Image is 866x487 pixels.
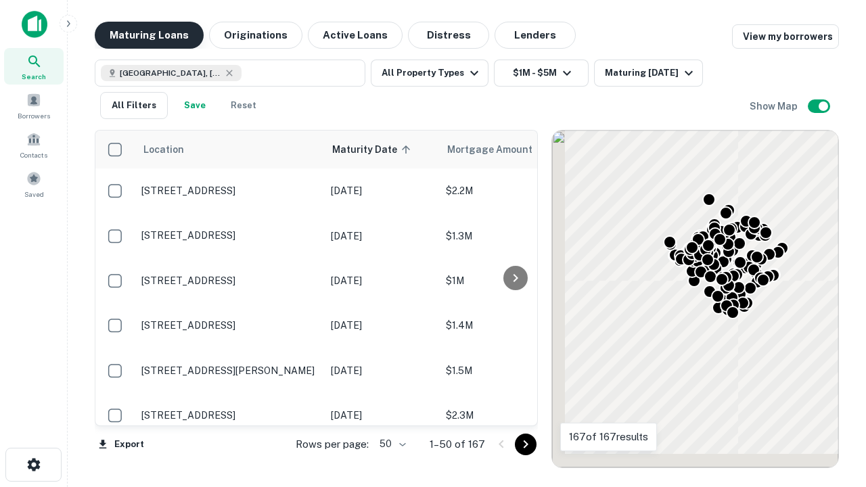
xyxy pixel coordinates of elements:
button: Export [95,434,147,455]
button: [GEOGRAPHIC_DATA], [GEOGRAPHIC_DATA], [GEOGRAPHIC_DATA] [95,60,365,87]
span: Contacts [20,149,47,160]
p: $1.5M [446,363,581,378]
p: [DATE] [331,318,432,333]
span: Borrowers [18,110,50,121]
button: Distress [408,22,489,49]
button: All Filters [100,92,168,119]
p: [DATE] [331,273,432,288]
p: Rows per page: [296,436,369,453]
span: Mortgage Amount [447,141,550,158]
span: Saved [24,189,44,200]
p: [DATE] [331,408,432,423]
th: Location [135,131,324,168]
p: 167 of 167 results [569,429,648,445]
h6: Show Map [750,99,800,114]
p: [DATE] [331,229,432,243]
iframe: Chat Widget [798,379,866,444]
button: Maturing [DATE] [594,60,703,87]
span: [GEOGRAPHIC_DATA], [GEOGRAPHIC_DATA], [GEOGRAPHIC_DATA] [120,67,221,79]
p: [STREET_ADDRESS] [141,319,317,331]
button: Save your search to get updates of matches that match your search criteria. [173,92,216,119]
a: Borrowers [4,87,64,124]
a: Search [4,48,64,85]
th: Maturity Date [324,131,439,168]
button: Reset [222,92,265,119]
p: [STREET_ADDRESS] [141,409,317,421]
p: [STREET_ADDRESS] [141,185,317,197]
p: $2.2M [446,183,581,198]
p: 1–50 of 167 [430,436,485,453]
p: $2.3M [446,408,581,423]
p: [STREET_ADDRESS] [141,229,317,241]
p: [STREET_ADDRESS][PERSON_NAME] [141,365,317,377]
button: All Property Types [371,60,488,87]
p: [DATE] [331,363,432,378]
th: Mortgage Amount [439,131,588,168]
span: Location [143,141,184,158]
p: $1.4M [446,318,581,333]
div: Maturing [DATE] [605,65,697,81]
a: View my borrowers [732,24,839,49]
button: Lenders [495,22,576,49]
p: [DATE] [331,183,432,198]
div: 0 0 [552,131,838,467]
button: $1M - $5M [494,60,589,87]
p: [STREET_ADDRESS] [141,275,317,287]
a: Contacts [4,126,64,163]
button: Active Loans [308,22,403,49]
img: capitalize-icon.png [22,11,47,38]
button: Go to next page [515,434,537,455]
button: Originations [209,22,302,49]
a: Saved [4,166,64,202]
p: $1.3M [446,229,581,243]
p: $1M [446,273,581,288]
span: Maturity Date [332,141,415,158]
span: Search [22,71,46,82]
div: 50 [374,434,408,454]
button: Maturing Loans [95,22,204,49]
